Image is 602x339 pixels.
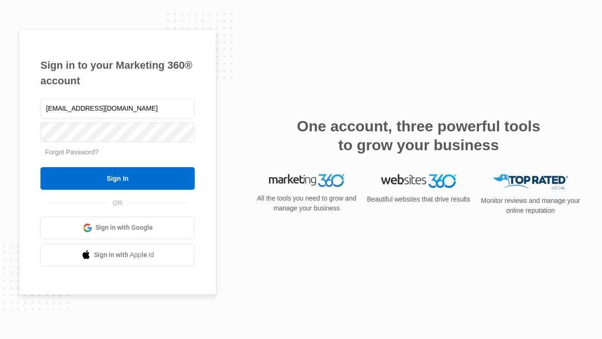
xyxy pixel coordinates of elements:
[40,57,195,89] h1: Sign in to your Marketing 360® account
[478,196,583,216] p: Monitor reviews and manage your online reputation
[294,117,543,154] h2: One account, three powerful tools to grow your business
[366,194,471,204] p: Beautiful websites that drive results
[106,198,129,208] span: OR
[254,194,359,213] p: All the tools you need to grow and manage your business
[40,167,195,190] input: Sign In
[493,174,568,190] img: Top Rated Local
[269,174,344,187] img: Marketing 360
[40,98,195,118] input: Email
[40,217,195,239] a: Sign in with Google
[45,148,99,156] a: Forgot Password?
[40,244,195,266] a: Sign in with Apple Id
[381,174,456,188] img: Websites 360
[95,223,153,233] span: Sign in with Google
[94,250,154,260] span: Sign in with Apple Id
